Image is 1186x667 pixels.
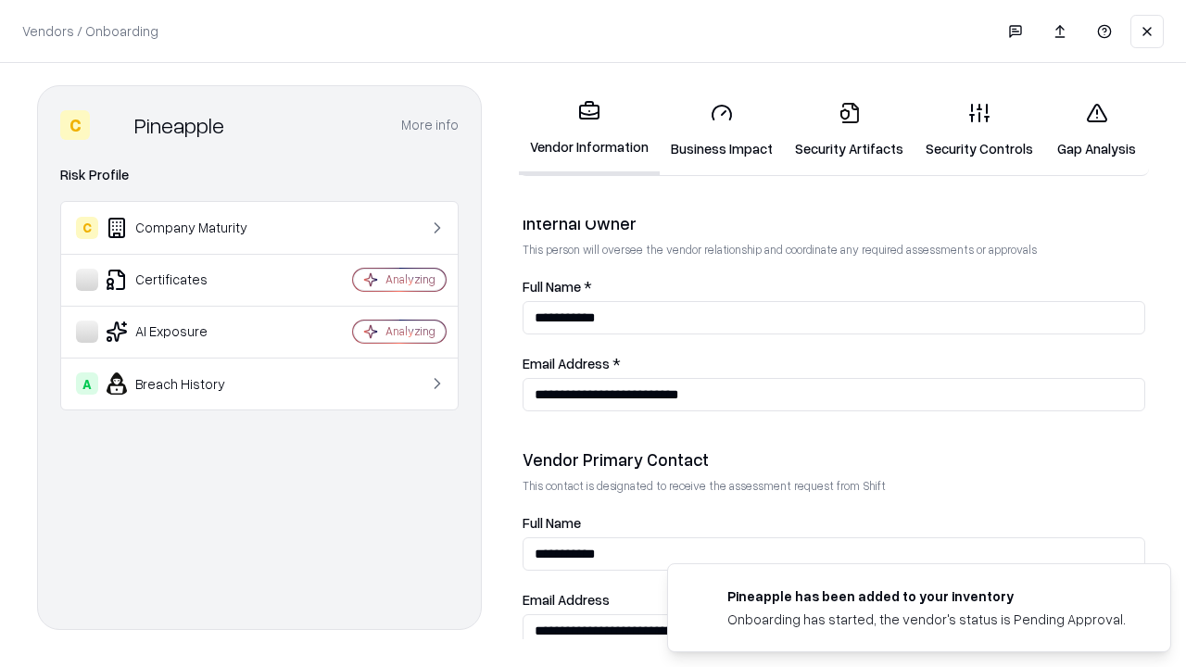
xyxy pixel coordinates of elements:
a: Gap Analysis [1044,87,1149,173]
p: Vendors / Onboarding [22,21,158,41]
div: AI Exposure [76,321,297,343]
a: Security Controls [915,87,1044,173]
div: Breach History [76,372,297,395]
div: Risk Profile [60,164,459,186]
div: C [76,217,98,239]
a: Security Artifacts [784,87,915,173]
img: Pineapple [97,110,127,140]
div: Analyzing [385,271,435,287]
button: More info [401,108,459,142]
div: Certificates [76,269,297,291]
div: Pineapple [134,110,224,140]
label: Email Address [523,593,1145,607]
div: Pineapple has been added to your inventory [727,586,1126,606]
img: pineappleenergy.com [690,586,713,609]
p: This contact is designated to receive the assessment request from Shift [523,478,1145,494]
div: Analyzing [385,323,435,339]
label: Full Name [523,516,1145,530]
label: Full Name * [523,280,1145,294]
div: A [76,372,98,395]
div: C [60,110,90,140]
div: Company Maturity [76,217,297,239]
a: Vendor Information [519,85,660,175]
p: This person will oversee the vendor relationship and coordinate any required assessments or appro... [523,242,1145,258]
div: Vendor Primary Contact [523,448,1145,471]
div: Onboarding has started, the vendor's status is Pending Approval. [727,610,1126,629]
a: Business Impact [660,87,784,173]
div: Internal Owner [523,212,1145,234]
label: Email Address * [523,357,1145,371]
